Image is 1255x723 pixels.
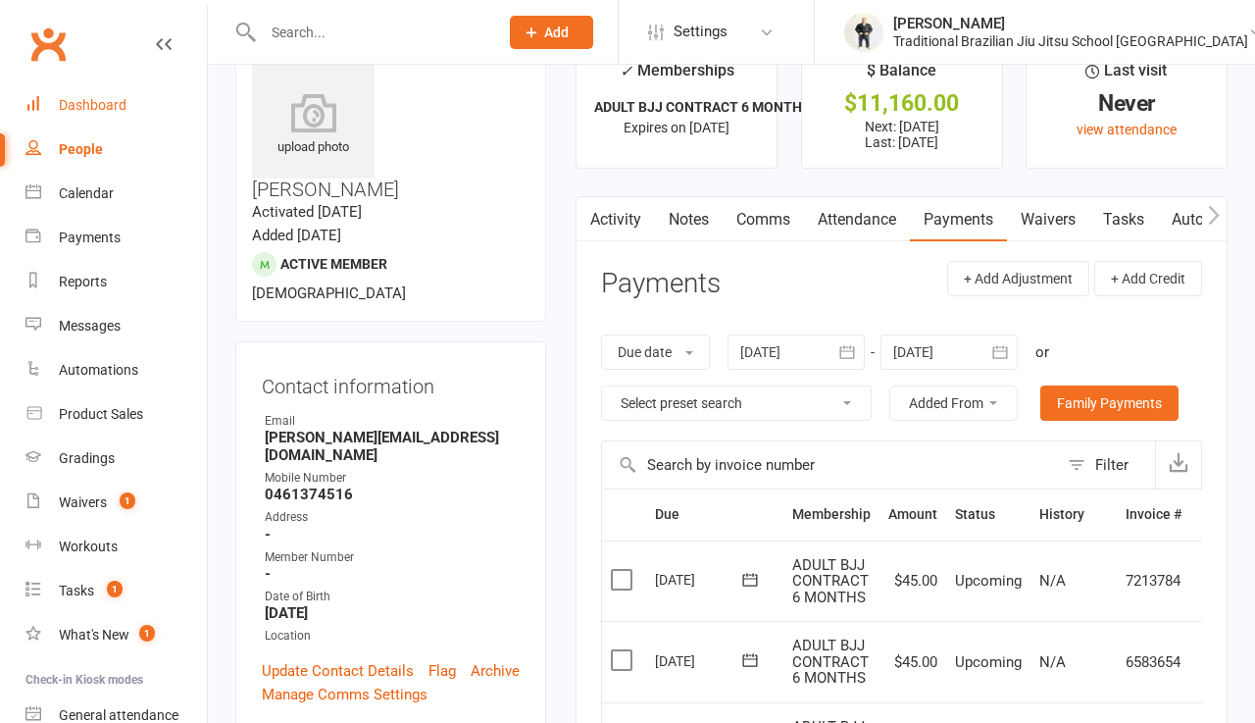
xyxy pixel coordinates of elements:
a: Gradings [25,437,207,481]
div: Date of Birth [265,588,520,606]
img: thumb_image1732515240.png [844,13,883,52]
strong: - [265,565,520,583]
a: view attendance [1077,122,1177,137]
button: + Add Adjustment [947,261,1089,296]
button: Filter [1058,441,1155,489]
a: Payments [25,216,207,260]
div: Automations [59,362,138,378]
time: Activated [DATE] [252,203,362,221]
strong: [PERSON_NAME][EMAIL_ADDRESS][DOMAIN_NAME] [265,429,520,464]
th: Due [646,490,783,540]
div: Waivers [59,494,107,510]
td: $45.00 [879,621,946,702]
div: What's New [59,627,129,643]
div: upload photo [252,93,375,158]
a: Automations [25,348,207,392]
div: Reports [59,274,107,289]
a: Calendar [25,172,207,216]
span: 1 [107,581,123,597]
a: What's New1 [25,613,207,657]
input: Search by invoice number [602,441,1058,489]
div: Address [265,508,520,527]
div: Member Number [265,548,520,567]
td: 7213784 [1117,541,1190,622]
span: Active member [280,256,387,272]
div: [DATE] [655,646,745,676]
div: or [1035,340,1049,364]
th: Amount [879,490,946,540]
a: Dashboard [25,83,207,128]
button: Due date [601,335,710,370]
button: Add [510,16,593,49]
span: Add [544,25,569,40]
a: Messages [25,304,207,348]
a: Reports [25,260,207,304]
a: Workouts [25,525,207,569]
div: Gradings [59,450,115,466]
th: Invoice # [1117,490,1190,540]
div: $11,160.00 [820,93,984,114]
time: Added [DATE] [252,227,341,244]
a: Notes [655,197,723,242]
a: Family Payments [1040,386,1179,421]
strong: - [265,526,520,543]
td: 6583654 [1117,621,1190,702]
h3: Payments [601,269,721,299]
div: People [59,141,103,157]
div: Payments [59,230,121,245]
span: ADULT BJJ CONTRACT 6 MONTHS [792,556,869,606]
div: Product Sales [59,406,143,422]
h3: Contact information [262,368,520,397]
a: Tasks [1089,197,1158,242]
th: Status [946,490,1030,540]
button: Added From [889,386,1018,421]
a: Attendance [804,197,910,242]
div: Traditional Brazilian Jiu Jitsu School [GEOGRAPHIC_DATA] [893,32,1248,50]
a: Tasks 1 [25,569,207,613]
div: General attendance [59,707,178,723]
a: Update Contact Details [262,659,414,683]
div: Messages [59,318,121,334]
span: N/A [1039,653,1066,671]
input: Search... [257,19,484,46]
div: Dashboard [59,97,126,113]
span: Upcoming [955,653,1022,671]
div: Filter [1095,453,1129,477]
span: Upcoming [955,572,1022,590]
i: ✓ [620,62,632,80]
a: Activity [577,197,655,242]
span: ADULT BJJ CONTRACT 6 MONTHS [792,637,869,687]
span: [DEMOGRAPHIC_DATA] [252,284,406,302]
h3: [PERSON_NAME] [252,56,529,200]
div: Location [265,627,520,646]
a: Product Sales [25,392,207,437]
a: Payments [910,197,1007,242]
div: Memberships [620,58,734,94]
div: [PERSON_NAME] [893,15,1248,32]
div: Mobile Number [265,469,520,488]
a: Clubworx [24,20,73,69]
button: + Add Credit [1094,261,1202,296]
div: Never [1044,93,1209,114]
a: Waivers 1 [25,481,207,525]
a: People [25,128,207,172]
span: 1 [139,625,155,642]
strong: 0461374516 [265,486,520,503]
span: N/A [1039,572,1066,590]
div: Calendar [59,185,114,201]
th: History [1030,490,1117,540]
span: Expires on [DATE] [624,120,729,135]
a: Comms [723,197,804,242]
p: Next: [DATE] Last: [DATE] [820,119,984,150]
div: Email [265,412,520,431]
span: Settings [674,10,728,54]
strong: ADULT BJJ CONTRACT 6 MONTHS [594,99,811,115]
a: Waivers [1007,197,1089,242]
div: Last visit [1085,58,1167,93]
a: Archive [471,659,520,683]
td: $45.00 [879,541,946,622]
div: Tasks [59,583,94,598]
th: Membership [783,490,879,540]
div: $ Balance [867,58,936,93]
span: 1 [120,492,135,509]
